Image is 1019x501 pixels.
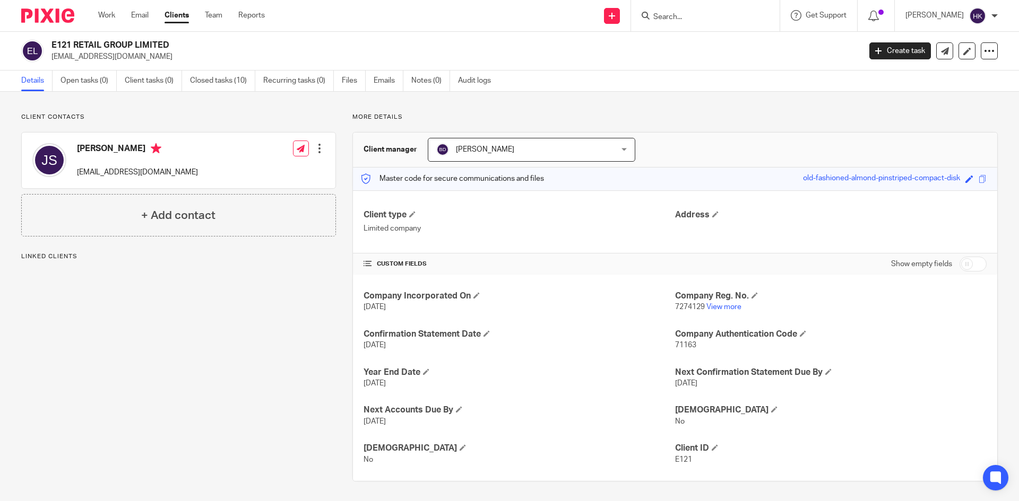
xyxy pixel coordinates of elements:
label: Show empty fields [891,259,952,269]
a: Email [131,10,149,21]
a: Team [205,10,222,21]
h4: Next Accounts Due By [364,405,675,416]
a: Work [98,10,115,21]
img: Pixie [21,8,74,23]
img: svg%3E [969,7,986,24]
a: Reports [238,10,265,21]
h4: [PERSON_NAME] [77,143,198,156]
h2: E121 RETAIL GROUP LIMITED [51,40,693,51]
h4: Address [675,209,987,221]
span: No [675,418,685,425]
span: [DATE] [364,418,386,425]
h4: Confirmation Statement Date [364,329,675,340]
a: Notes (0) [411,71,450,91]
span: Get Support [806,12,847,19]
span: E121 [675,456,692,463]
span: 7274129 [675,303,705,311]
h4: Client type [364,209,675,221]
p: Master code for secure communications and files [361,173,544,184]
a: Create task [869,42,931,59]
input: Search [652,13,748,22]
p: [PERSON_NAME] [905,10,964,21]
p: Linked clients [21,252,336,261]
span: [DATE] [364,380,386,387]
h4: [DEMOGRAPHIC_DATA] [364,443,675,454]
div: old-fashioned-almond-pinstriped-compact-disk [803,173,960,185]
h4: + Add contact [141,207,215,224]
a: Clients [165,10,189,21]
h4: Year End Date [364,367,675,378]
span: [DATE] [364,341,386,349]
h4: Next Confirmation Statement Due By [675,367,987,378]
h3: Client manager [364,144,417,155]
span: 71163 [675,341,696,349]
a: Details [21,71,53,91]
img: svg%3E [436,143,449,156]
p: [EMAIL_ADDRESS][DOMAIN_NAME] [51,51,853,62]
p: More details [352,113,998,121]
h4: Client ID [675,443,987,454]
a: Closed tasks (10) [190,71,255,91]
a: Audit logs [458,71,499,91]
h4: Company Reg. No. [675,291,987,302]
span: [DATE] [364,303,386,311]
a: Open tasks (0) [61,71,117,91]
img: svg%3E [21,40,44,62]
a: Client tasks (0) [125,71,182,91]
span: [DATE] [675,380,697,387]
a: Recurring tasks (0) [263,71,334,91]
h4: CUSTOM FIELDS [364,260,675,268]
span: [PERSON_NAME] [456,146,514,153]
a: View more [706,303,741,311]
h4: Company Authentication Code [675,329,987,340]
p: Client contacts [21,113,336,121]
span: No [364,456,373,463]
p: [EMAIL_ADDRESS][DOMAIN_NAME] [77,167,198,178]
i: Primary [151,143,161,154]
img: svg%3E [32,143,66,177]
a: Files [342,71,366,91]
h4: Company Incorporated On [364,291,675,302]
h4: [DEMOGRAPHIC_DATA] [675,405,987,416]
a: Emails [374,71,403,91]
p: Limited company [364,223,675,234]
